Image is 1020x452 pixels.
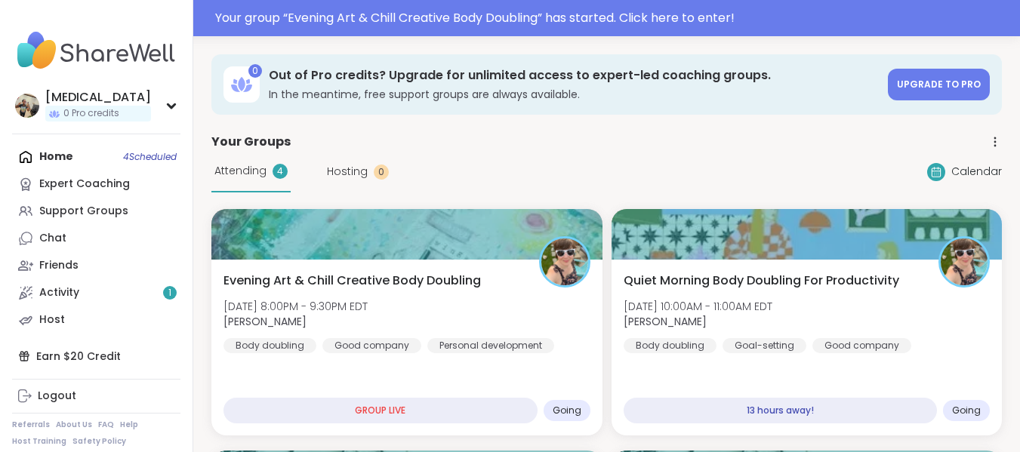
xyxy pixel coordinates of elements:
[120,420,138,430] a: Help
[269,87,879,102] h3: In the meantime, free support groups are always available.
[624,338,716,353] div: Body doubling
[951,164,1002,180] span: Calendar
[941,238,988,285] img: Adrienne_QueenOfTheDawn
[223,398,538,423] div: GROUP LIVE
[39,231,66,246] div: Chat
[39,285,79,300] div: Activity
[374,165,389,180] div: 0
[214,163,267,179] span: Attending
[322,338,421,353] div: Good company
[12,306,180,334] a: Host
[12,171,180,198] a: Expert Coaching
[888,69,990,100] a: Upgrade to Pro
[39,258,79,273] div: Friends
[63,107,119,120] span: 0 Pro credits
[327,164,368,180] span: Hosting
[624,272,899,290] span: Quiet Morning Body Doubling For Productivity
[45,89,151,106] div: [MEDICAL_DATA]
[269,67,879,84] h3: Out of Pro credits? Upgrade for unlimited access to expert-led coaching groups.
[211,133,291,151] span: Your Groups
[248,64,262,78] div: 0
[12,198,180,225] a: Support Groups
[56,420,92,430] a: About Us
[98,420,114,430] a: FAQ
[12,436,66,447] a: Host Training
[223,272,481,290] span: Evening Art & Chill Creative Body Doubling
[223,338,316,353] div: Body doubling
[39,312,65,327] div: Host
[38,389,76,404] div: Logout
[39,177,130,192] div: Expert Coaching
[553,404,581,417] span: Going
[624,314,707,329] b: [PERSON_NAME]
[897,78,981,91] span: Upgrade to Pro
[723,338,806,353] div: Goal-setting
[624,398,938,423] div: 13 hours away!
[223,314,307,329] b: [PERSON_NAME]
[541,238,588,285] img: Adrienne_QueenOfTheDawn
[952,404,981,417] span: Going
[168,287,171,300] span: 1
[12,279,180,306] a: Activity1
[624,299,772,314] span: [DATE] 10:00AM - 11:00AM EDT
[12,383,180,410] a: Logout
[12,420,50,430] a: Referrals
[427,338,554,353] div: Personal development
[15,94,39,118] img: Makena
[273,164,288,179] div: 4
[39,204,128,219] div: Support Groups
[12,24,180,77] img: ShareWell Nav Logo
[223,299,368,314] span: [DATE] 8:00PM - 9:30PM EDT
[215,9,1011,27] div: Your group “ Evening Art & Chill Creative Body Doubling ” has started. Click here to enter!
[12,252,180,279] a: Friends
[812,338,911,353] div: Good company
[12,343,180,370] div: Earn $20 Credit
[12,225,180,252] a: Chat
[72,436,126,447] a: Safety Policy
